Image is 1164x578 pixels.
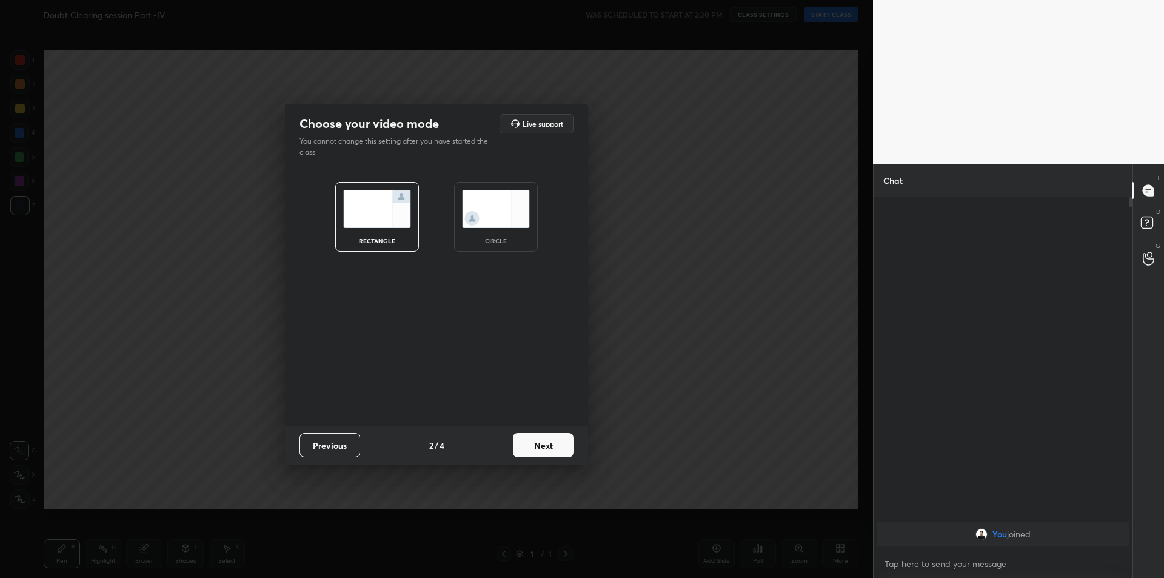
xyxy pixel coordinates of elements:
p: Chat [874,164,912,197]
div: circle [472,238,520,244]
img: a23c7d1b6cba430992ed97ba714bd577.jpg [975,528,988,540]
h4: / [435,439,438,452]
button: Next [513,433,574,457]
span: joined [1007,529,1031,539]
p: T [1157,173,1160,183]
p: You cannot change this setting after you have started the class [299,136,496,158]
div: grid [874,520,1132,549]
h4: 2 [429,439,433,452]
img: circleScreenIcon.acc0effb.svg [462,190,530,228]
button: Previous [299,433,360,457]
h2: Choose your video mode [299,116,439,132]
div: rectangle [353,238,401,244]
span: You [992,529,1007,539]
p: G [1156,241,1160,250]
p: D [1156,207,1160,217]
h4: 4 [440,439,444,452]
h5: Live support [523,120,563,127]
img: normalScreenIcon.ae25ed63.svg [343,190,411,228]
